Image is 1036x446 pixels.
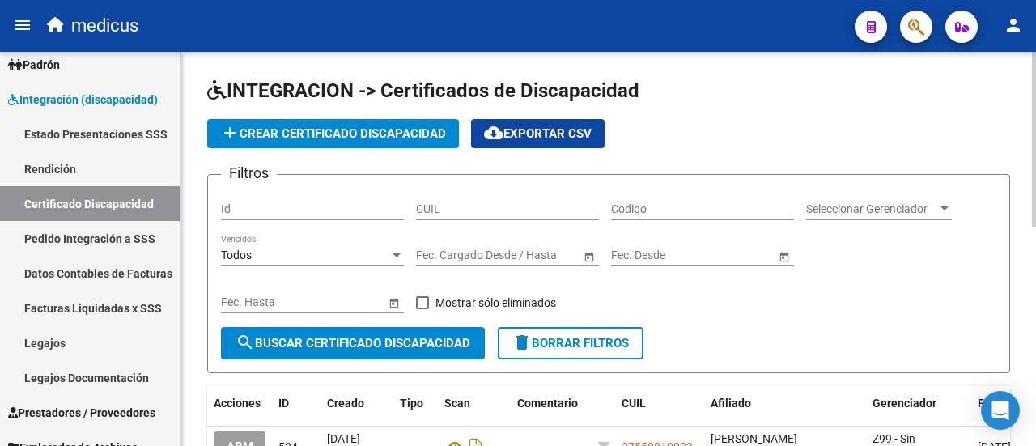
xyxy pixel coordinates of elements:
[873,397,936,410] span: Gerenciador
[327,397,364,410] span: Creado
[272,386,321,421] datatable-header-cell: ID
[711,397,751,410] span: Afiliado
[580,248,597,265] button: Open calendar
[393,386,438,421] datatable-header-cell: Tipo
[484,126,592,141] span: Exportar CSV
[221,295,280,309] input: Fecha inicio
[220,123,240,142] mat-icon: add
[622,397,646,410] span: CUIL
[416,248,475,262] input: Fecha inicio
[444,397,470,410] span: Scan
[71,8,138,44] span: medicus
[207,79,639,102] span: INTEGRACION -> Certificados de Discapacidad
[207,119,459,148] button: Crear Certificado Discapacidad
[484,123,503,142] mat-icon: cloud_download
[400,397,423,410] span: Tipo
[511,386,592,421] datatable-header-cell: Comentario
[512,336,629,350] span: Borrar Filtros
[775,248,792,265] button: Open calendar
[321,386,393,421] datatable-header-cell: Creado
[498,327,643,359] button: Borrar Filtros
[207,386,272,421] datatable-header-cell: Acciones
[8,91,158,108] span: Integración (discapacidad)
[512,333,532,352] mat-icon: delete
[236,336,470,350] span: Buscar Certificado Discapacidad
[278,397,289,410] span: ID
[517,397,578,410] span: Comentario
[978,397,1021,410] span: F. Desde
[684,248,763,262] input: Fecha fin
[981,391,1020,430] div: Open Intercom Messenger
[611,248,670,262] input: Fecha inicio
[435,293,556,312] span: Mostrar sólo eliminados
[8,56,60,74] span: Padrón
[1004,15,1023,35] mat-icon: person
[438,386,511,421] datatable-header-cell: Scan
[214,397,261,410] span: Acciones
[615,386,704,421] datatable-header-cell: CUIL
[221,162,277,185] h3: Filtros
[221,248,252,261] span: Todos
[704,386,866,421] datatable-header-cell: Afiliado
[220,126,446,141] span: Crear Certificado Discapacidad
[489,248,568,262] input: Fecha fin
[236,333,255,352] mat-icon: search
[294,295,373,309] input: Fecha fin
[8,404,155,422] span: Prestadores / Proveedores
[806,202,937,216] span: Seleccionar Gerenciador
[385,294,402,311] button: Open calendar
[471,119,605,148] button: Exportar CSV
[13,15,32,35] mat-icon: menu
[866,386,971,421] datatable-header-cell: Gerenciador
[221,327,485,359] button: Buscar Certificado Discapacidad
